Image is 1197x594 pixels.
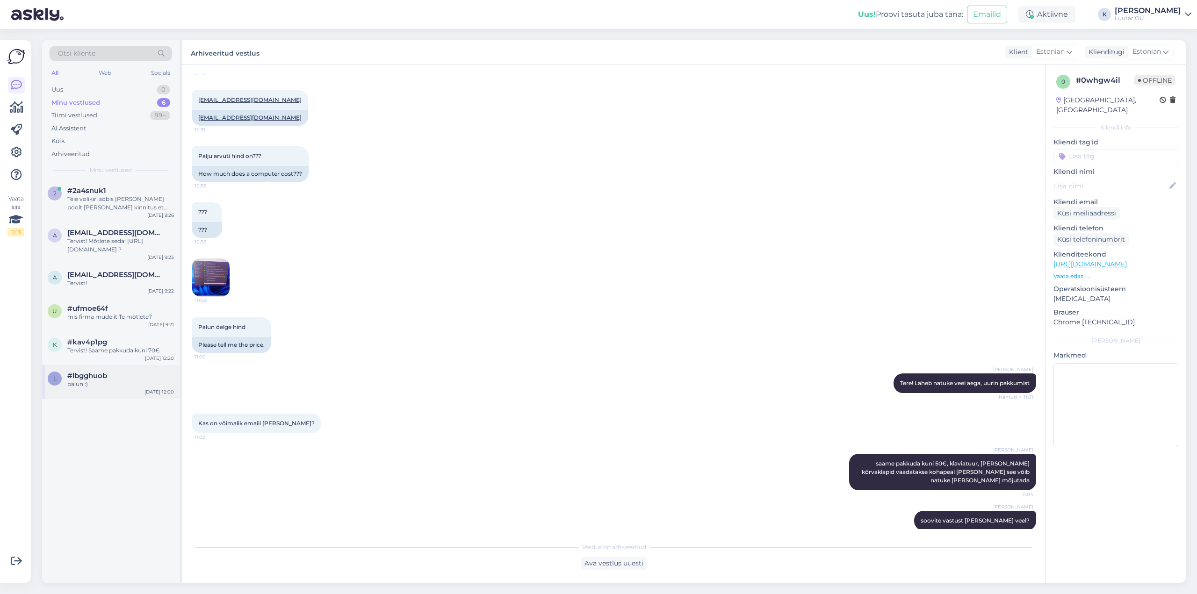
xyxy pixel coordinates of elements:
[67,186,106,195] span: #2a4snuk1
[1053,260,1127,268] a: [URL][DOMAIN_NAME]
[147,212,174,219] div: [DATE] 9:26
[51,98,100,107] div: Minu vestlused
[198,208,207,215] span: ???
[67,237,174,254] div: Tervist! Mõtlete seda: [URL][DOMAIN_NAME] ?
[921,517,1030,524] span: soovite vastust [PERSON_NAME] veel?
[53,232,57,239] span: a
[195,353,230,360] span: 11:00
[58,49,95,58] span: Otsi kliente
[198,114,302,121] a: [EMAIL_ADDRESS][DOMAIN_NAME]
[198,323,245,330] span: Palun öelge hind
[1053,233,1129,246] div: Küsi telefoninumbrit
[157,85,170,94] div: 0
[195,434,230,441] span: 11:02
[67,372,107,380] span: #lbgghuob
[1076,75,1134,86] div: # 0whgw4il
[198,96,302,103] a: [EMAIL_ADDRESS][DOMAIN_NAME]
[1053,197,1178,207] p: Kliendi email
[1132,47,1161,57] span: Estonian
[51,136,65,146] div: Kõik
[1053,223,1178,233] p: Kliendi telefon
[1053,250,1178,259] p: Klienditeekond
[1054,181,1168,191] input: Lisa nimi
[67,195,174,212] div: Teie volikiri sobis [PERSON_NAME] poolt [PERSON_NAME] kinnitus et kõik korras. Mis juhtus esinduses?
[53,341,57,348] span: k
[858,9,963,20] div: Proovi tasuta juba täna:
[52,308,57,315] span: u
[67,338,107,346] span: #kav4p1pg
[148,321,174,328] div: [DATE] 9:21
[51,124,86,133] div: AI Assistent
[150,111,170,120] div: 99+
[1053,137,1178,147] p: Kliendi tag'id
[1053,351,1178,360] p: Märkmed
[7,228,24,236] div: 2 / 3
[195,182,230,189] span: 10:53
[67,271,165,279] span: alisik707@mail.ru
[191,46,260,58] label: Arhiveeritud vestlus
[144,388,174,395] div: [DATE] 12:00
[149,67,172,79] div: Socials
[51,85,63,94] div: Uus
[147,287,174,294] div: [DATE] 9:22
[192,166,309,182] div: How much does a computer cost???
[67,313,174,321] div: mis firma mudelit Te mõtlete?
[582,543,646,551] span: Vestlus on arhiveeritud
[1053,272,1178,280] p: Vaata edasi ...
[1115,7,1181,14] div: [PERSON_NAME]
[998,394,1033,401] span: Nähtud ✓ 11:01
[1053,207,1120,220] div: Küsi meiliaadressi
[1036,47,1065,57] span: Estonian
[1018,6,1075,23] div: Aktiivne
[67,380,174,388] div: palun :)
[195,126,230,133] span: 10:31
[1134,75,1175,86] span: Offline
[1115,14,1181,22] div: Luutar OÜ
[53,190,57,197] span: 2
[1005,47,1028,57] div: Klient
[147,254,174,261] div: [DATE] 9:23
[198,420,315,427] span: Kas on võimalik emaili [PERSON_NAME]?
[67,304,108,313] span: #ufmoe64f
[1053,123,1178,132] div: Kliendi info
[1085,47,1125,57] div: Klienditugi
[1053,167,1178,177] p: Kliendi nimi
[195,297,230,304] span: 10:59
[1053,336,1178,345] div: [PERSON_NAME]
[192,259,230,296] img: Attachment
[993,503,1033,510] span: [PERSON_NAME]
[993,366,1033,373] span: [PERSON_NAME]
[195,238,230,245] span: 10:58
[7,48,25,65] img: Askly Logo
[51,111,97,120] div: Tiimi vestlused
[53,274,57,281] span: a
[97,67,113,79] div: Web
[581,557,647,570] div: Ava vestlus uuesti
[900,379,1030,386] span: Tere! Läheb natuke veel aega, uurin pakkumist
[1053,294,1178,304] p: [MEDICAL_DATA]
[195,70,230,77] span: 10:31
[90,166,132,174] span: Minu vestlused
[862,460,1031,484] span: saame pakkuda kuni 50€, klaviatuur, [PERSON_NAME] kõrvaklapid vaadatakse kohapeal [PERSON_NAME] s...
[967,6,1007,23] button: Emailid
[993,446,1033,453] span: [PERSON_NAME]
[1053,284,1178,294] p: Operatsioonisüsteem
[1061,78,1065,85] span: 0
[1053,308,1178,317] p: Brauser
[67,279,174,287] div: Tervist!
[1053,149,1178,163] input: Lisa tag
[157,98,170,107] div: 6
[1056,95,1160,115] div: [GEOGRAPHIC_DATA], [GEOGRAPHIC_DATA]
[53,375,57,382] span: l
[1053,317,1178,327] p: Chrome [TECHNICAL_ID]
[7,194,24,236] div: Vaata siia
[1098,8,1111,21] div: K
[192,222,222,238] div: ???
[145,355,174,362] div: [DATE] 12:20
[51,150,90,159] div: Arhiveeritud
[50,67,60,79] div: All
[998,491,1033,498] span: 11:04
[192,337,271,353] div: Please tell me the price.
[67,229,165,237] span: annakitjava@gmail.com
[1115,7,1191,22] a: [PERSON_NAME]Luutar OÜ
